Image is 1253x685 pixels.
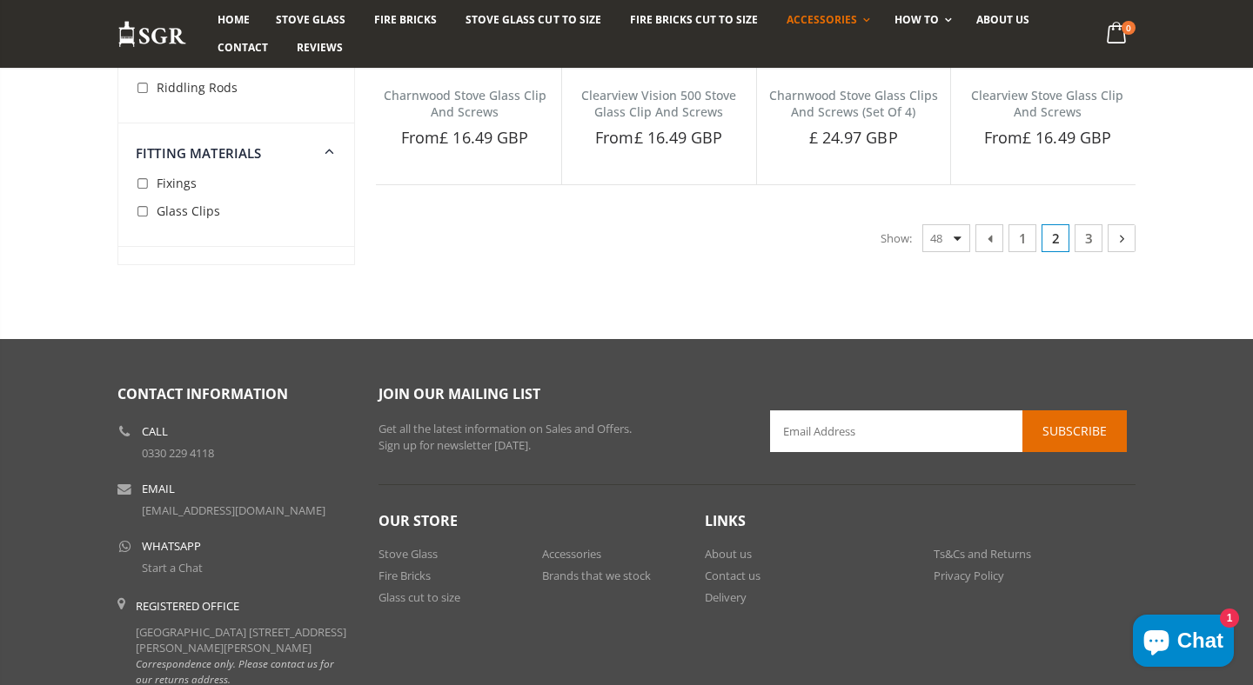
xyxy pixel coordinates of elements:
span: Fitting Materials [136,144,262,162]
span: Our Store [379,511,458,530]
span: Accessories [787,12,857,27]
img: Stove Glass Replacement [117,20,187,49]
b: Call [142,426,168,437]
a: Contact [204,34,281,62]
a: Accessories [774,6,879,34]
span: £ 16.49 GBP [634,127,723,148]
a: Stove Glass [379,546,438,562]
a: 1 [1008,224,1036,252]
span: Home [218,12,250,27]
span: Stove Glass Cut To Size [466,12,600,27]
a: Charnwood Stove Glass Clip And Screws [384,87,546,120]
a: Accessories [542,546,601,562]
span: Reviews [297,40,343,55]
a: Fire Bricks [379,568,431,583]
span: From [984,127,1111,148]
span: Join our mailing list [379,384,540,403]
a: Start a Chat [142,560,203,575]
button: Subscribe [1022,410,1127,452]
a: About us [705,546,752,562]
a: How To [881,6,961,34]
span: Fire Bricks [374,12,437,27]
input: Email Address [770,410,1127,452]
a: 0 [1100,17,1136,51]
a: Fire Bricks [361,6,450,34]
span: Stove Glass [276,12,345,27]
a: Reviews [284,34,356,62]
span: £ 16.49 GBP [439,127,528,148]
span: Fixings [157,175,197,191]
a: Stove Glass [263,6,358,34]
b: Email [142,483,175,495]
a: 0330 229 4118 [142,445,214,461]
a: Delivery [705,589,747,605]
a: Clearview Vision 500 Stove Glass Clip And Screws [581,87,736,120]
span: £ 16.49 GBP [1022,127,1111,148]
span: £ 24.97 GBP [809,127,898,148]
span: How To [895,12,939,27]
a: Glass cut to size [379,589,460,605]
span: Links [705,511,746,530]
span: Fire Bricks Cut To Size [630,12,758,27]
span: Show: [881,224,912,252]
a: Contact us [705,568,761,583]
span: From [595,127,722,148]
a: 3 [1075,224,1102,252]
span: Contact [218,40,268,55]
b: Registered Office [136,598,239,614]
span: From [401,127,528,148]
a: Charnwood Stove Glass Clips And Screws (Set Of 4) [769,87,938,120]
span: 0 [1122,21,1136,35]
a: Brands that we stock [542,568,651,583]
a: Fire Bricks Cut To Size [617,6,771,34]
p: Get all the latest information on Sales and Offers. Sign up for newsletter [DATE]. [379,421,744,455]
a: Stove Glass Cut To Size [452,6,613,34]
a: Privacy Policy [934,568,1004,583]
a: Ts&Cs and Returns [934,546,1031,562]
b: WhatsApp [142,541,201,552]
span: Riddling Rods [157,79,238,96]
a: Clearview Stove Glass Clip And Screws [971,87,1123,120]
a: [EMAIL_ADDRESS][DOMAIN_NAME] [142,502,325,518]
span: Glass Clips [157,203,220,219]
inbox-online-store-chat: Shopify online store chat [1128,615,1239,671]
span: Contact Information [117,384,288,403]
span: About us [976,12,1029,27]
span: 2 [1042,224,1069,252]
a: About us [963,6,1042,34]
a: Home [204,6,263,34]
